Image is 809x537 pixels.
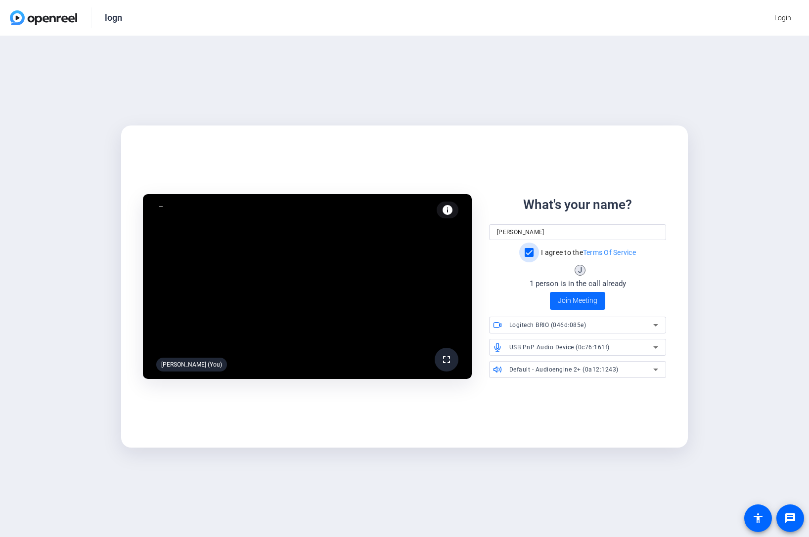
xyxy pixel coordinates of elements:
mat-icon: message [784,512,796,524]
span: Default - Audioengine 2+ (0a12:1243) [509,366,619,373]
a: Terms Of Service [583,248,636,256]
div: logn [105,12,122,24]
span: Join Meeting [558,295,597,306]
span: Logitech BRIO (046d:085e) [509,322,586,329]
div: J [575,265,585,276]
label: I agree to the [539,248,636,257]
div: 1 person is in the call already [530,278,626,289]
img: OpenReel logo [10,10,77,25]
mat-icon: fullscreen [441,354,452,366]
div: What's your name? [523,195,632,214]
div: [PERSON_NAME] (You) [156,358,227,372]
mat-icon: accessibility [752,512,764,524]
button: Join Meeting [550,292,605,310]
span: USB PnP Audio Device (0c76:161f) [509,344,610,351]
span: Login [774,13,791,23]
button: Login [766,9,799,27]
input: Your name [497,226,658,238]
mat-icon: info [442,204,453,216]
